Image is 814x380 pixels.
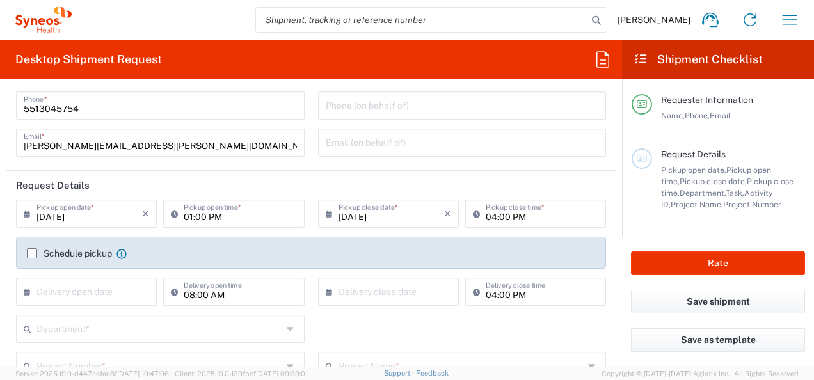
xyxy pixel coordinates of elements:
button: Save shipment [631,290,805,313]
span: [DATE] 10:47:06 [117,370,169,377]
span: Requester Information [661,95,753,105]
span: Request Details [661,149,726,159]
a: Feedback [416,369,449,377]
span: Server: 2025.19.0-d447cefac8f [15,370,169,377]
h2: Request Details [16,179,90,192]
span: Project Number [723,200,781,209]
button: Rate [631,251,805,275]
a: Support [384,369,416,377]
span: Pickup open date, [661,165,726,175]
span: Task, [726,188,744,198]
input: Shipment, tracking or reference number [256,8,587,32]
span: Client: 2025.19.0-129fbcf [175,370,308,377]
span: [PERSON_NAME] [618,14,690,26]
i: × [142,203,149,224]
span: Pickup close date, [680,177,747,186]
span: Project Name, [671,200,723,209]
span: [DATE] 09:39:01 [256,370,308,377]
span: Name, [661,111,685,120]
i: × [444,203,451,224]
span: Phone, [685,111,710,120]
span: Copyright © [DATE]-[DATE] Agistix Inc., All Rights Reserved [602,368,799,379]
h2: Desktop Shipment Request [15,52,162,67]
h2: Shipment Checklist [634,52,763,67]
label: Schedule pickup [27,248,112,258]
span: Department, [680,188,726,198]
span: Email [710,111,731,120]
button: Save as template [631,328,805,352]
